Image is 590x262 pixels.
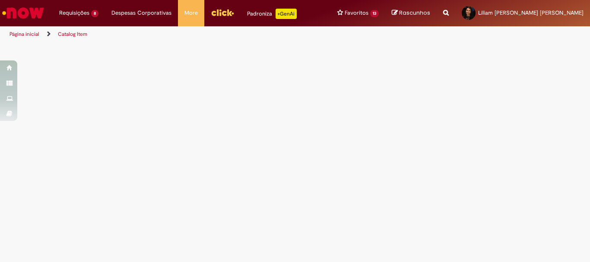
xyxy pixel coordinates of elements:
[91,10,98,17] span: 8
[211,6,234,19] img: click_logo_yellow_360x200.png
[478,9,584,16] span: Liliam [PERSON_NAME] [PERSON_NAME]
[6,26,387,42] ul: Trilhas de página
[392,9,430,17] a: Rascunhos
[276,9,297,19] p: +GenAi
[10,31,39,38] a: Página inicial
[399,9,430,17] span: Rascunhos
[247,9,297,19] div: Padroniza
[59,9,89,17] span: Requisições
[370,10,379,17] span: 13
[111,9,171,17] span: Despesas Corporativas
[1,4,45,22] img: ServiceNow
[345,9,368,17] span: Favoritos
[58,31,87,38] a: Catalog Item
[184,9,198,17] span: More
